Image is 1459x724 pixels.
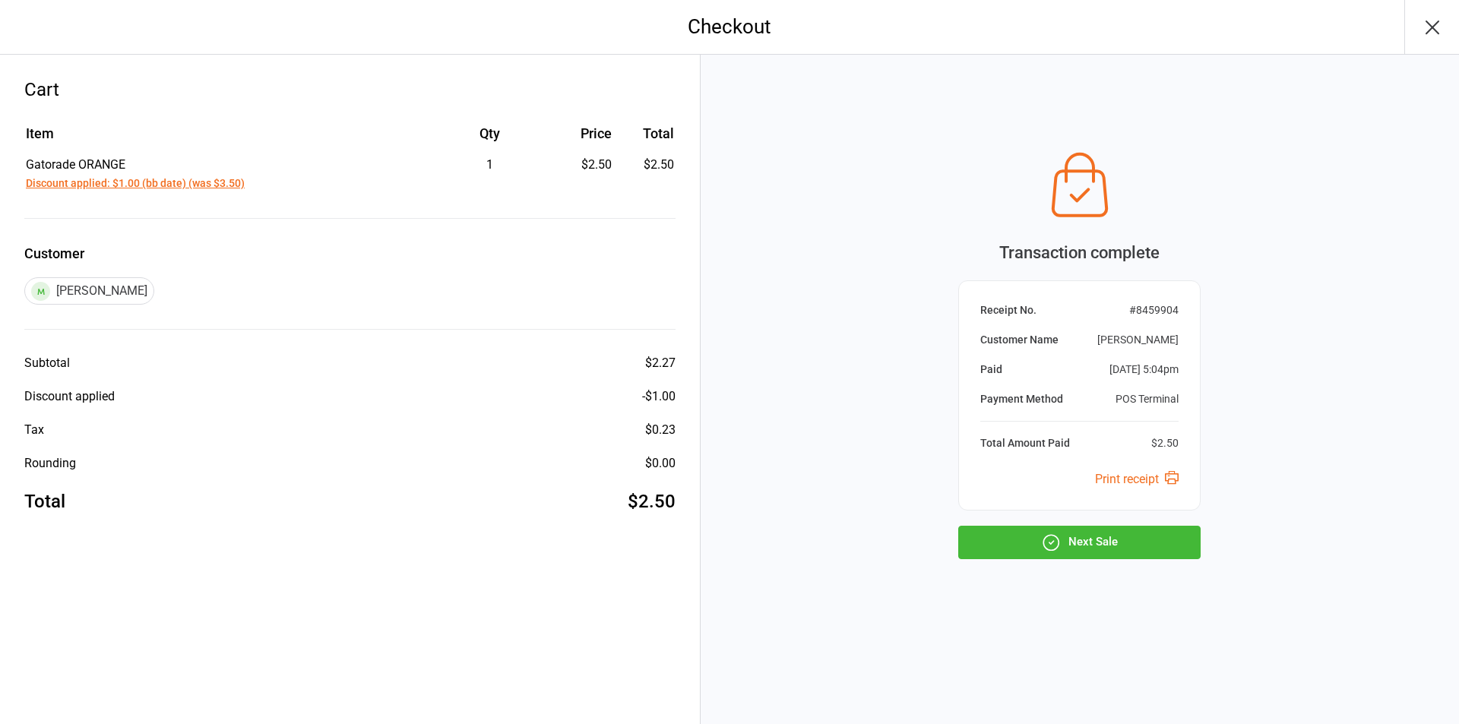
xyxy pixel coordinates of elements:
a: Print receipt [1095,472,1179,486]
div: Tax [24,421,44,439]
div: Total Amount Paid [980,435,1070,451]
div: Cart [24,76,676,103]
div: POS Terminal [1116,391,1179,407]
div: $0.23 [645,421,676,439]
div: Total [24,488,65,515]
div: Subtotal [24,354,70,372]
label: Customer [24,243,676,264]
button: Discount applied: $1.00 (bb date) (was $3.50) [26,175,245,191]
div: $0.00 [645,454,676,473]
div: $2.27 [645,354,676,372]
div: # 8459904 [1129,302,1179,318]
div: Customer Name [980,332,1059,348]
div: $2.50 [628,488,676,515]
div: Discount applied [24,387,115,406]
th: Item [26,123,426,154]
th: Qty [428,123,550,154]
div: 1 [428,156,550,174]
div: Receipt No. [980,302,1036,318]
span: Gatorade ORANGE [26,157,125,172]
div: Rounding [24,454,76,473]
div: Payment Method [980,391,1063,407]
div: $2.50 [1151,435,1179,451]
button: Next Sale [958,526,1201,559]
th: Total [618,123,674,154]
div: Paid [980,362,1002,378]
div: [PERSON_NAME] [1097,332,1179,348]
div: Price [552,123,612,144]
div: [DATE] 5:04pm [1109,362,1179,378]
div: Transaction complete [958,240,1201,265]
div: [PERSON_NAME] [24,277,154,305]
div: - $1.00 [642,387,676,406]
div: $2.50 [552,156,612,174]
td: $2.50 [618,156,674,192]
